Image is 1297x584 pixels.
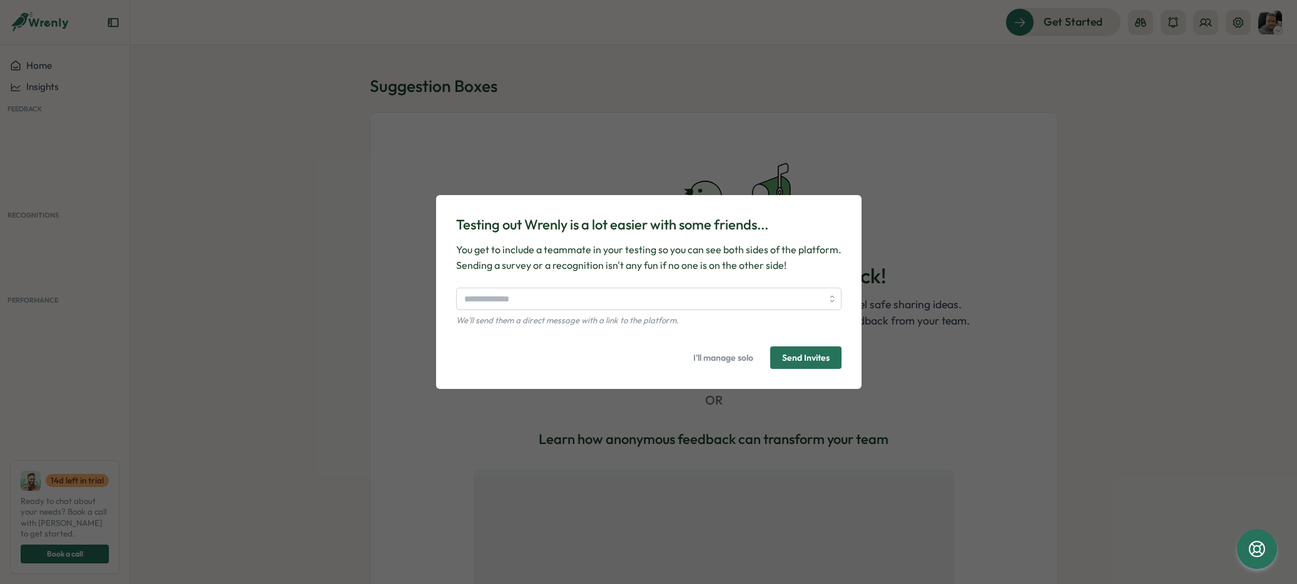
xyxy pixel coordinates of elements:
span: Send Invites [782,353,830,362]
button: I'll manage solo [681,346,765,369]
p: You get to include a teammate in your testing so you can see both sides of the platform. Sending ... [456,242,842,273]
button: Send Invites [770,346,842,369]
p: Testing out Wrenly is a lot easier with some friends... [456,215,842,234]
span: I'll manage solo [693,347,753,368]
p: We'll send them a direct message with a link to the platform. [456,315,842,326]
